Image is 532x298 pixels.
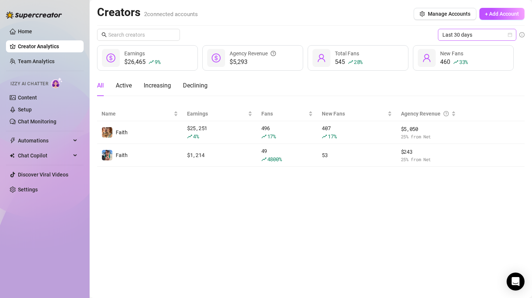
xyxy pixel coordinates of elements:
span: rise [149,59,154,65]
span: 25 % from Net [401,156,456,163]
span: 28 % [354,58,363,65]
th: Name [97,107,183,121]
input: Search creators [108,31,169,39]
span: Faith [116,152,128,158]
a: Creator Analytics [18,40,78,52]
h2: Creators [97,5,198,19]
span: rise [261,134,267,139]
div: $ 25,251 [187,124,252,141]
span: rise [322,134,327,139]
div: 407 [322,124,392,141]
div: $26,465 [124,58,160,67]
button: + Add Account [479,8,525,20]
span: Fans [261,110,307,118]
span: dollar-circle [106,53,115,62]
span: New Fans [440,50,463,56]
img: Faith [102,127,112,138]
a: Team Analytics [18,58,55,64]
div: Active [116,81,132,90]
a: Discover Viral Videos [18,172,68,178]
span: New Fans [322,110,386,118]
span: Earnings [124,50,145,56]
span: user [422,53,431,62]
span: Faith [116,129,128,135]
span: thunderbolt [10,138,16,144]
a: Settings [18,187,38,193]
span: calendar [508,33,512,37]
span: + Add Account [485,11,519,17]
span: 4 % [193,133,199,140]
span: Izzy AI Chatter [10,80,48,87]
div: $ 1,214 [187,151,252,159]
span: rise [187,134,192,139]
a: Home [18,28,32,34]
span: Total Fans [335,50,359,56]
span: user [317,53,326,62]
div: 496 [261,124,313,141]
div: Increasing [144,81,171,90]
img: Faith [102,150,112,160]
a: Chat Monitoring [18,119,56,125]
img: Chat Copilot [10,153,15,158]
span: setting [420,11,425,16]
span: 17 % [328,133,336,140]
img: AI Chatter [51,77,63,88]
span: Last 30 days [442,29,512,40]
span: 17 % [267,133,276,140]
span: question-circle [271,49,276,58]
span: rise [348,59,353,65]
button: Manage Accounts [414,8,476,20]
span: 33 % [459,58,468,65]
span: rise [453,59,458,65]
span: $5,293 [230,58,276,67]
div: Agency Revenue [401,110,450,118]
div: 53 [322,151,392,159]
div: Declining [183,81,208,90]
span: $ 243 [401,148,456,156]
span: Manage Accounts [428,11,470,17]
th: Earnings [183,107,257,121]
span: dollar-circle [212,53,221,62]
span: search [102,32,107,37]
span: question-circle [444,110,449,118]
div: All [97,81,104,90]
div: 545 [335,58,363,67]
span: rise [261,157,267,162]
span: info-circle [519,32,525,37]
div: 49 [261,147,313,163]
div: Agency Revenue [230,49,276,58]
span: Name [102,110,172,118]
div: Open Intercom Messenger [507,273,525,291]
span: 9 % [155,58,160,65]
img: logo-BBDzfeDw.svg [6,11,62,19]
th: Fans [257,107,318,121]
th: New Fans [317,107,396,121]
span: Earnings [187,110,246,118]
a: Setup [18,107,32,113]
a: Content [18,95,37,101]
span: 4800 % [267,156,282,163]
span: Automations [18,135,71,147]
span: 2 connected accounts [144,11,198,18]
span: 25 % from Net [401,133,456,140]
span: $ 5,050 [401,125,456,133]
div: 460 [440,58,468,67]
span: Chat Copilot [18,150,71,162]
